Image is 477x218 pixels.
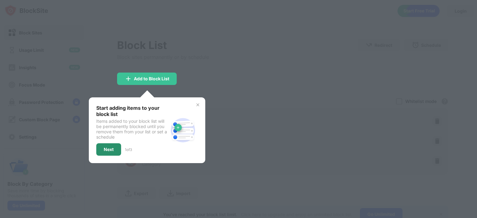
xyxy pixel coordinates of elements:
div: Add to Block List [134,76,169,81]
img: x-button.svg [195,102,200,107]
img: block-site.svg [168,115,198,145]
div: Start adding items to your block list [96,105,168,117]
div: Next [104,147,114,152]
div: Items added to your block list will be permanently blocked until you remove them from your list o... [96,118,168,140]
div: 1 of 3 [125,147,132,152]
